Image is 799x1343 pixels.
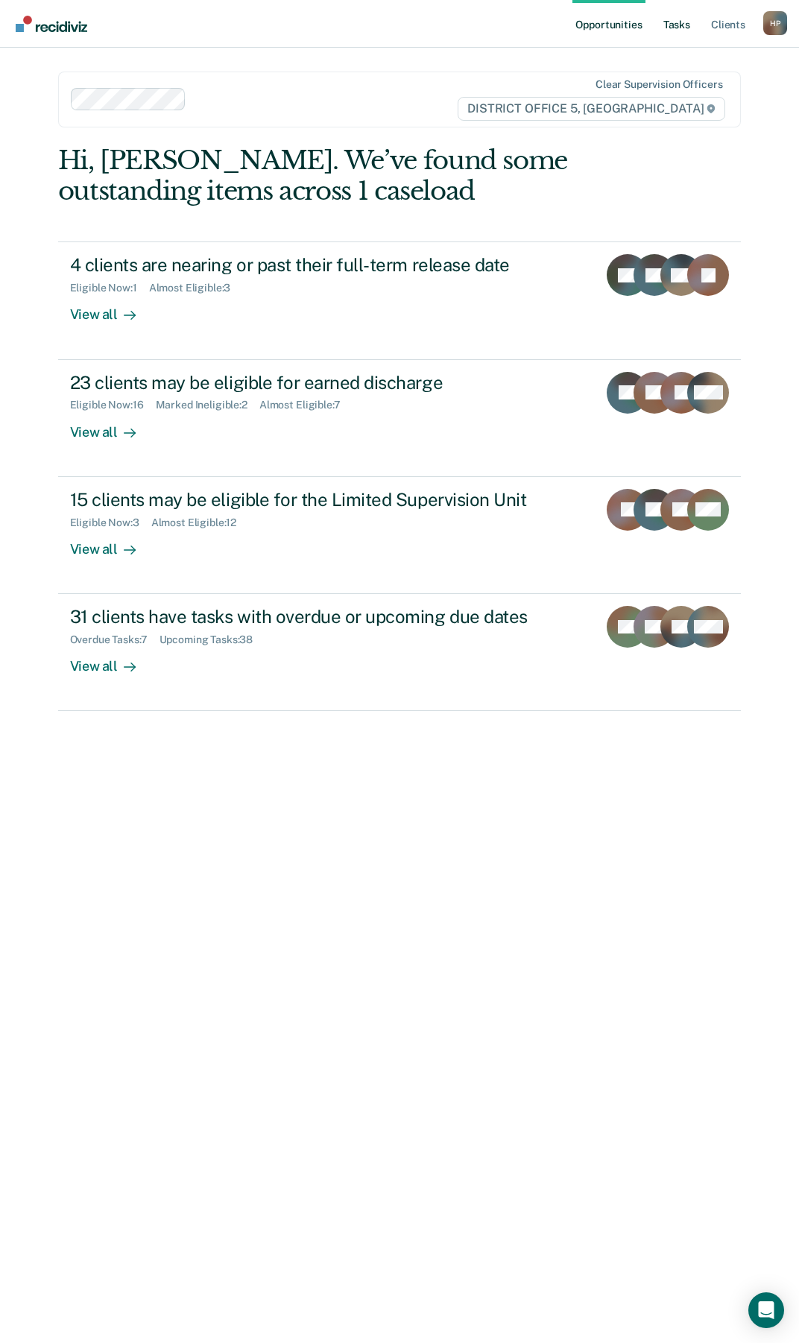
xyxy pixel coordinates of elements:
img: Recidiviz [16,16,87,32]
div: Hi, [PERSON_NAME]. We’ve found some outstanding items across 1 caseload [58,145,604,206]
div: Eligible Now : 1 [70,282,149,294]
div: Almost Eligible : 3 [149,282,243,294]
div: Marked Ineligible : 2 [156,399,259,411]
div: View all [70,294,154,323]
div: 4 clients are nearing or past their full-term release date [70,254,587,276]
div: Open Intercom Messenger [748,1292,784,1328]
div: Almost Eligible : 12 [151,516,249,529]
div: Clear supervision officers [596,78,722,91]
div: Eligible Now : 3 [70,516,151,529]
div: 23 clients may be eligible for earned discharge [70,372,587,394]
div: View all [70,411,154,440]
a: 23 clients may be eligible for earned dischargeEligible Now:16Marked Ineligible:2Almost Eligible:... [58,360,742,477]
a: 15 clients may be eligible for the Limited Supervision UnitEligible Now:3Almost Eligible:12View all [58,477,742,594]
div: 15 clients may be eligible for the Limited Supervision Unit [70,489,587,511]
div: Eligible Now : 16 [70,399,156,411]
a: 4 clients are nearing or past their full-term release dateEligible Now:1Almost Eligible:3View all [58,241,742,359]
div: Almost Eligible : 7 [259,399,353,411]
div: Overdue Tasks : 7 [70,633,160,646]
div: Upcoming Tasks : 38 [160,633,265,646]
span: DISTRICT OFFICE 5, [GEOGRAPHIC_DATA] [458,97,725,121]
div: View all [70,646,154,675]
div: View all [70,528,154,557]
button: Profile dropdown button [763,11,787,35]
a: 31 clients have tasks with overdue or upcoming due datesOverdue Tasks:7Upcoming Tasks:38View all [58,594,742,711]
div: 31 clients have tasks with overdue or upcoming due dates [70,606,587,628]
div: H P [763,11,787,35]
